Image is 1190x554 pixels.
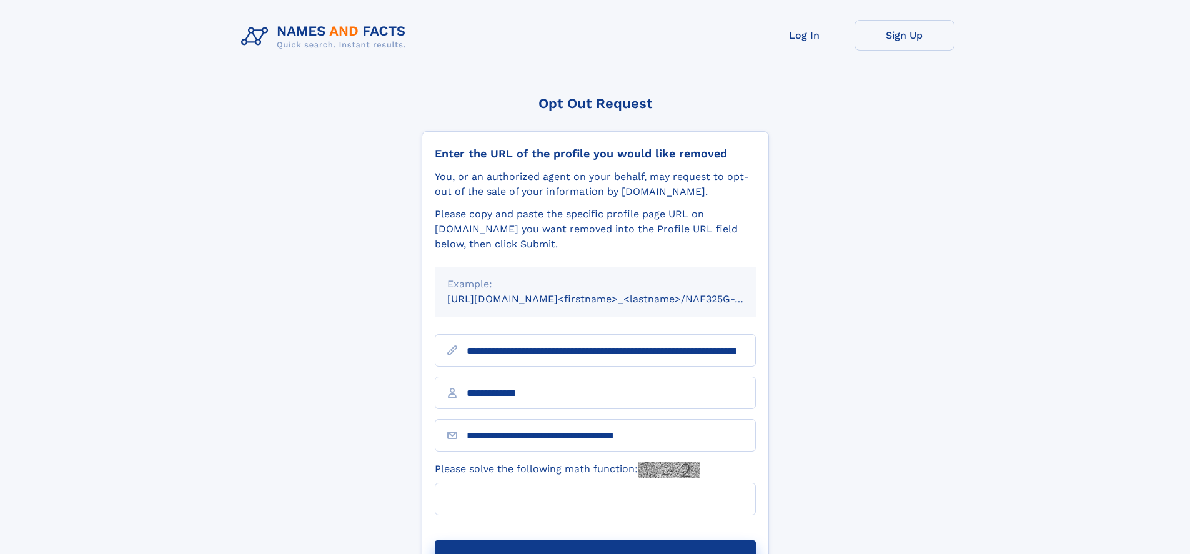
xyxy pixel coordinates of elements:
[447,277,743,292] div: Example:
[422,96,769,111] div: Opt Out Request
[435,147,756,161] div: Enter the URL of the profile you would like removed
[755,20,855,51] a: Log In
[236,20,416,54] img: Logo Names and Facts
[435,207,756,252] div: Please copy and paste the specific profile page URL on [DOMAIN_NAME] you want removed into the Pr...
[855,20,954,51] a: Sign Up
[435,462,700,478] label: Please solve the following math function:
[435,169,756,199] div: You, or an authorized agent on your behalf, may request to opt-out of the sale of your informatio...
[447,293,780,305] small: [URL][DOMAIN_NAME]<firstname>_<lastname>/NAF325G-xxxxxxxx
